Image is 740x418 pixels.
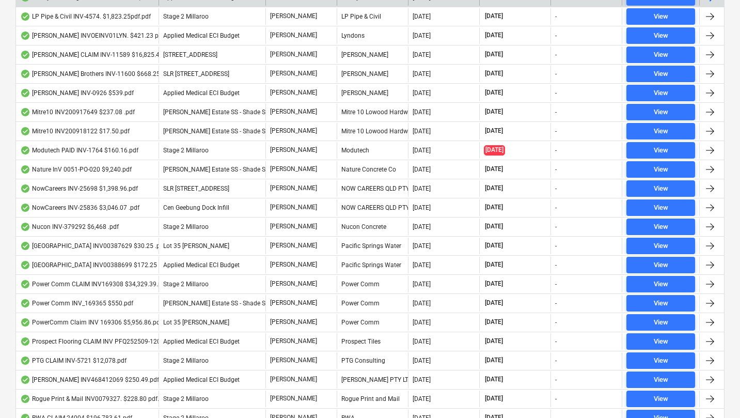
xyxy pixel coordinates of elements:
[163,32,240,39] span: Applied Medical ECI Budget
[484,299,504,307] span: [DATE]
[626,180,695,197] button: View
[413,338,431,345] div: [DATE]
[654,68,668,80] div: View
[626,276,695,292] button: View
[484,50,504,59] span: [DATE]
[270,146,317,154] p: [PERSON_NAME]
[484,241,504,250] span: [DATE]
[163,185,229,192] span: SLR 2 Millaroo Drive
[654,164,668,176] div: View
[20,242,166,250] div: [GEOGRAPHIC_DATA] INV00387629 $30.25 .pdf
[555,166,557,173] div: -
[626,85,695,101] button: View
[555,32,557,39] div: -
[626,257,695,273] button: View
[654,126,668,137] div: View
[654,106,668,118] div: View
[626,142,695,159] button: View
[270,31,317,40] p: [PERSON_NAME]
[163,166,287,173] span: Patrick Estate SS - Shade Structure
[163,242,229,250] span: Lot 35 Griffin, Brendale
[337,123,408,140] div: Mitre 10 Lowood Hardware
[163,395,209,402] span: Stage 2 Millaroo
[20,51,30,59] div: OCR finished
[20,51,174,59] div: [PERSON_NAME] CLAIM INV-11589 $16,825.49.pdf
[270,88,317,97] p: [PERSON_NAME]
[20,357,30,365] div: OCR finished
[413,185,431,192] div: [DATE]
[163,281,209,288] span: Stage 2 Millaroo
[626,371,695,388] button: View
[484,127,504,135] span: [DATE]
[20,318,162,327] div: PowerComm Claim INV 169306 $5,956.86.pdf
[413,223,431,230] div: [DATE]
[555,300,557,307] div: -
[270,375,317,384] p: [PERSON_NAME]
[484,356,504,365] span: [DATE]
[270,69,317,78] p: [PERSON_NAME]
[626,314,695,331] button: View
[20,70,30,78] div: OCR finished
[654,393,668,405] div: View
[20,261,30,269] div: OCR finished
[337,85,408,101] div: [PERSON_NAME]
[163,204,229,211] span: Cen Geebung Dock Infill
[20,108,30,116] div: OCR finished
[413,395,431,402] div: [DATE]
[20,395,168,403] div: Rogue Print & Mail INV0079327. $228.80 pdf.pdf
[270,260,317,269] p: [PERSON_NAME]
[555,395,557,402] div: -
[270,356,317,365] p: [PERSON_NAME]
[163,51,217,58] span: 286 Queensport rd Murrarie
[20,223,30,231] div: OCR finished
[626,199,695,216] button: View
[555,376,557,383] div: -
[413,376,431,383] div: [DATE]
[413,70,431,78] div: [DATE]
[626,27,695,44] button: View
[163,70,229,78] span: SLR 2 Millaroo Drive
[163,89,240,97] span: Applied Medical ECI Budget
[20,89,134,97] div: [PERSON_NAME] INV-0926 $539.pdf
[626,333,695,350] button: View
[484,375,504,384] span: [DATE]
[270,203,317,212] p: [PERSON_NAME]
[413,128,431,135] div: [DATE]
[413,242,431,250] div: [DATE]
[626,66,695,82] button: View
[163,319,229,326] span: Lot 35 Griffin, Brendale
[654,183,668,195] div: View
[20,280,167,288] div: Power Comm CLAIM INV169308 $34,329.39.pdf
[484,145,505,155] span: [DATE]
[337,371,408,388] div: [PERSON_NAME] PTY LTD
[20,70,171,78] div: [PERSON_NAME] Brothers INV-11600 $668.25.pdf
[555,51,557,58] div: -
[555,261,557,269] div: -
[484,107,504,116] span: [DATE]
[20,204,139,212] div: NowCareers INV-25836 $3,046.07 .pdf
[555,13,557,20] div: -
[270,337,317,346] p: [PERSON_NAME]
[484,69,504,78] span: [DATE]
[163,376,240,383] span: Applied Medical ECI Budget
[337,104,408,120] div: Mitre 10 Lowood Hardware
[20,127,30,135] div: OCR finished
[20,32,175,40] div: [PERSON_NAME] INVOEINV01LYN. $421.23 pdf.pdf
[654,221,668,233] div: View
[20,184,138,193] div: NowCareers INV-25698 $1,398.96.pdf
[20,12,151,21] div: LP Pipe & Civil INV-4574. $1,823.25pdf.pdf
[555,338,557,345] div: -
[20,299,133,307] div: Power Comm INV_169365 $550.pdf
[337,8,408,25] div: LP Pipe & Civil
[337,276,408,292] div: Power Comm
[337,180,408,197] div: NOW CAREERS QLD PTY LTD
[163,13,209,20] span: Stage 2 Millaroo
[20,89,30,97] div: OCR finished
[20,357,127,365] div: PTG CLAIM INV-5721 $12,078.pdf
[163,338,240,345] span: Applied Medical ECI Budget
[654,259,668,271] div: View
[626,295,695,312] button: View
[555,89,557,97] div: -
[654,30,668,42] div: View
[20,165,30,174] div: OCR finished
